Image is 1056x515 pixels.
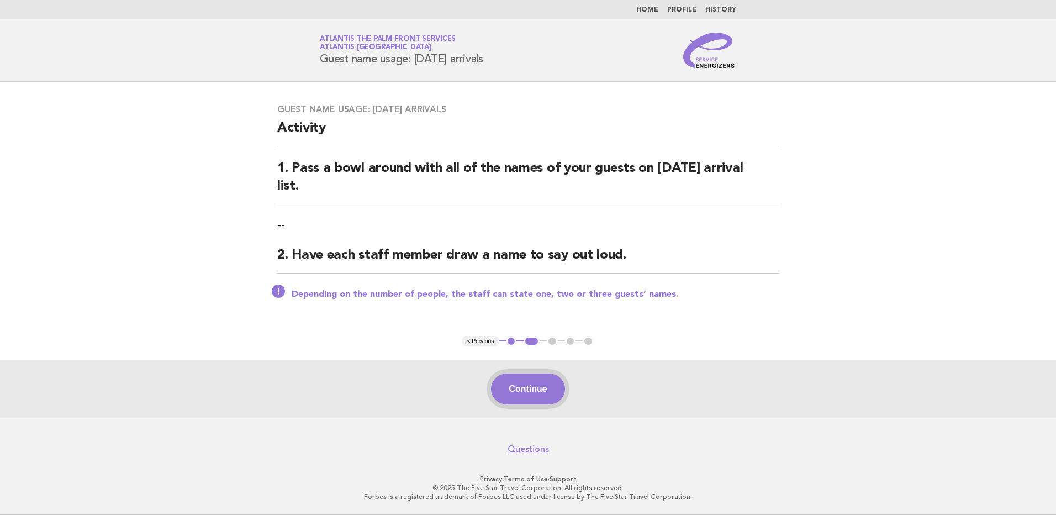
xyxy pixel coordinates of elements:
a: Home [636,7,658,13]
a: Profile [667,7,696,13]
a: Terms of Use [504,475,548,483]
button: 1 [506,336,517,347]
button: 2 [524,336,540,347]
p: Forbes is a registered trademark of Forbes LLC used under license by The Five Star Travel Corpora... [190,492,866,501]
p: -- [277,218,779,233]
a: Questions [508,444,549,455]
h2: Activity [277,119,779,146]
h2: 2. Have each staff member draw a name to say out loud. [277,246,779,274]
a: Privacy [480,475,502,483]
span: Atlantis [GEOGRAPHIC_DATA] [320,44,431,51]
a: Atlantis The Palm Front ServicesAtlantis [GEOGRAPHIC_DATA] [320,35,456,51]
p: Depending on the number of people, the staff can state one, two or three guests’ names. [292,289,779,300]
h1: Guest name usage: [DATE] arrivals [320,36,483,65]
p: · · [190,475,866,484]
a: History [705,7,736,13]
button: < Previous [462,336,498,347]
p: © 2025 The Five Star Travel Corporation. All rights reserved. [190,484,866,492]
img: Service Energizers [683,33,736,68]
h2: 1. Pass a bowl around with all of the names of your guests on [DATE] arrival list. [277,160,779,204]
h3: Guest name usage: [DATE] arrivals [277,104,779,115]
a: Support [550,475,577,483]
button: Continue [491,374,564,404]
